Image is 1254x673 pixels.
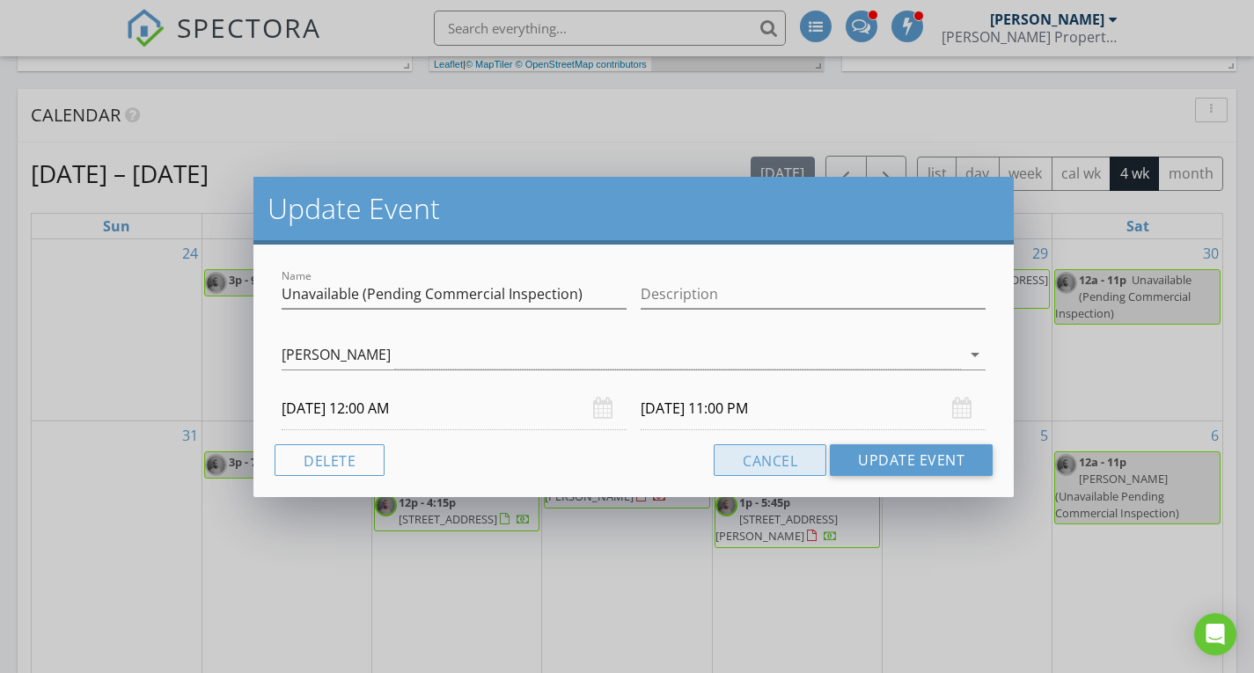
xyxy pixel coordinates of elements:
button: Update Event [830,444,993,476]
div: Open Intercom Messenger [1194,613,1236,655]
input: Select date [641,387,986,430]
input: Select date [282,387,627,430]
button: Cancel [714,444,826,476]
div: [PERSON_NAME] [282,347,391,362]
h2: Update Event [268,191,1000,226]
button: Delete [275,444,385,476]
i: arrow_drop_down [964,344,986,365]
